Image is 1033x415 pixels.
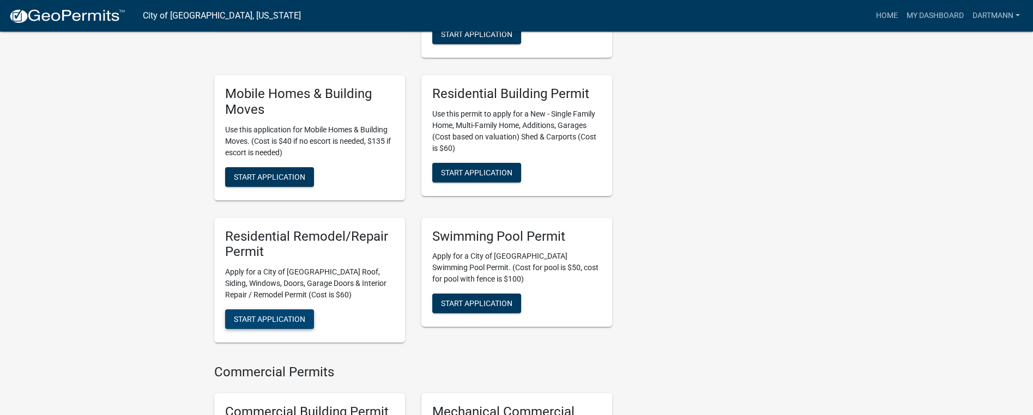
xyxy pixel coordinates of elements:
[872,5,902,26] a: Home
[432,25,521,44] button: Start Application
[214,364,612,380] h4: Commercial Permits
[225,229,394,260] h5: Residential Remodel/Repair Permit
[441,299,512,308] span: Start Application
[234,315,305,324] span: Start Application
[968,5,1024,26] a: dartmann
[441,30,512,39] span: Start Application
[225,167,314,187] button: Start Application
[225,124,394,158] p: Use this application for Mobile Homes & Building Moves. (Cost is $40 if no escort is needed, $135...
[225,266,394,301] p: Apply for a City of [GEOGRAPHIC_DATA] Roof, Siding, Windows, Doors, Garage Doors & Interior Repai...
[432,251,601,285] p: Apply for a City of [GEOGRAPHIC_DATA] Swimming Pool Permit. (Cost for pool is $50, cost for pool ...
[225,309,314,329] button: Start Application
[441,168,512,176] span: Start Application
[902,5,968,26] a: My Dashboard
[234,172,305,181] span: Start Application
[432,163,521,182] button: Start Application
[143,7,301,25] a: City of [GEOGRAPHIC_DATA], [US_STATE]
[432,229,601,245] h5: Swimming Pool Permit
[432,108,601,154] p: Use this permit to apply for a New - Single Family Home, Multi-Family Home, Additions, Garages (C...
[225,86,394,118] h5: Mobile Homes & Building Moves
[432,86,601,102] h5: Residential Building Permit
[432,294,521,313] button: Start Application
